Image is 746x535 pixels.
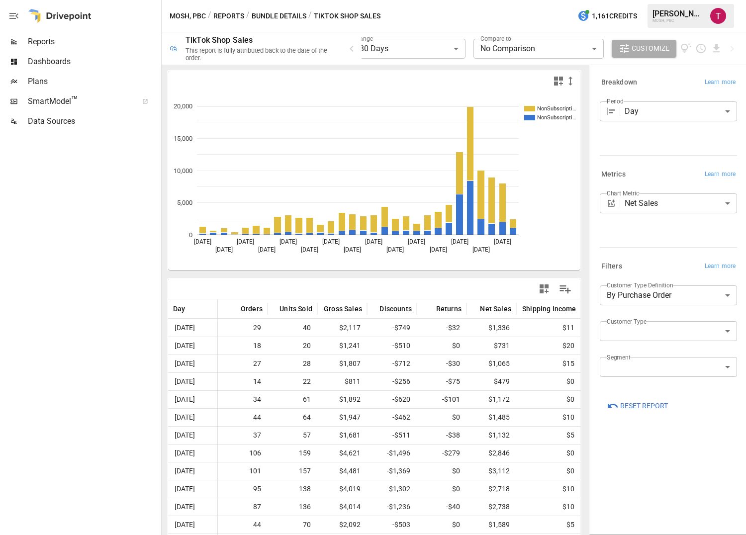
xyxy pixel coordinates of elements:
span: $2,846 [471,445,511,462]
span: -$1,369 [372,462,412,480]
span: 27 [223,355,263,372]
span: -$256 [372,373,412,390]
span: -$30 [422,355,462,372]
div: No Comparison [473,39,604,59]
span: -$712 [372,355,412,372]
span: -$462 [372,409,412,426]
span: -$38 [422,427,462,444]
span: [DATE] [173,516,212,534]
span: -$1,496 [372,445,412,462]
span: [DATE] [173,427,212,444]
span: 14 [223,373,263,390]
label: Customer Type Definition [607,281,673,289]
span: $1,485 [471,409,511,426]
span: $15 [521,355,576,372]
span: [DATE] [173,462,212,480]
text: [DATE] [215,246,233,253]
span: 37 [223,427,263,444]
span: 138 [273,480,312,498]
text: 5,000 [177,199,192,206]
span: Gross Sales [324,304,362,314]
span: Learn more [705,262,736,271]
span: Returns [436,304,462,314]
span: $0 [422,516,462,534]
text: NonSubscripti… [537,114,576,121]
span: $1,892 [322,391,362,408]
div: A chart. [168,91,581,270]
span: $811 [322,373,362,390]
span: $1,589 [471,516,511,534]
span: Customize [632,42,669,55]
div: / [208,10,211,22]
span: [DATE] [173,445,212,462]
span: $2,117 [322,319,362,337]
div: Net Sales [625,193,737,213]
span: $10 [521,498,576,516]
span: -$101 [422,391,462,408]
div: MOSH, PBC [653,18,704,23]
div: / [246,10,250,22]
button: Customize [612,40,676,58]
span: 28 [273,355,312,372]
span: 44 [223,516,263,534]
div: This report is fully attributed back to the date of the order. [186,47,334,62]
span: 57 [273,427,312,444]
text: 15,000 [174,135,192,142]
span: 106 [223,445,263,462]
span: $1,807 [322,355,362,372]
span: [DATE] [173,480,212,498]
span: $20 [521,337,576,355]
span: Units Sold [280,304,312,314]
span: $2,738 [471,498,511,516]
span: $0 [521,373,576,390]
span: Learn more [705,78,736,88]
span: $5 [521,516,576,534]
span: $4,014 [322,498,362,516]
text: 20,000 [174,102,192,110]
text: [DATE] [344,246,361,253]
span: $731 [471,337,511,355]
span: $0 [521,391,576,408]
button: Reset Report [600,397,675,415]
div: Tanner Flitter [710,8,726,24]
span: Dashboards [28,56,159,68]
text: [DATE] [194,238,211,245]
div: By Purchase Order [600,285,737,305]
span: $479 [471,373,511,390]
span: [DATE] [173,337,212,355]
text: [DATE] [280,238,297,245]
span: Plans [28,76,159,88]
span: 34 [223,391,263,408]
label: Compare to [480,34,511,43]
button: MOSH, PBC [170,10,206,22]
span: Last 30 Days [342,44,388,53]
button: 1,161Credits [573,7,641,25]
button: Manage Columns [554,278,576,300]
span: $0 [422,462,462,480]
label: Chart Metric [607,189,639,197]
span: Reset Report [620,400,668,412]
span: 95 [223,480,263,498]
div: [PERSON_NAME] [653,9,704,18]
span: -$1,236 [372,498,412,516]
text: [DATE] [408,238,425,245]
div: TikTok Shop Sales [186,35,253,45]
div: Day [625,101,737,121]
span: Reports [28,36,159,48]
text: 0 [189,231,192,239]
span: ™ [71,94,78,106]
span: $1,947 [322,409,362,426]
span: $3,112 [471,462,511,480]
label: Customer Type [607,317,647,326]
button: Schedule report [695,43,707,54]
text: [DATE] [301,246,318,253]
span: [DATE] [173,319,212,337]
text: [DATE] [494,238,511,245]
div: 🛍 [170,44,178,53]
span: Orders [241,304,263,314]
span: 40 [273,319,312,337]
span: 20 [273,337,312,355]
text: [DATE] [451,238,468,245]
label: Period [607,97,624,105]
h6: Breakdown [601,77,637,88]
